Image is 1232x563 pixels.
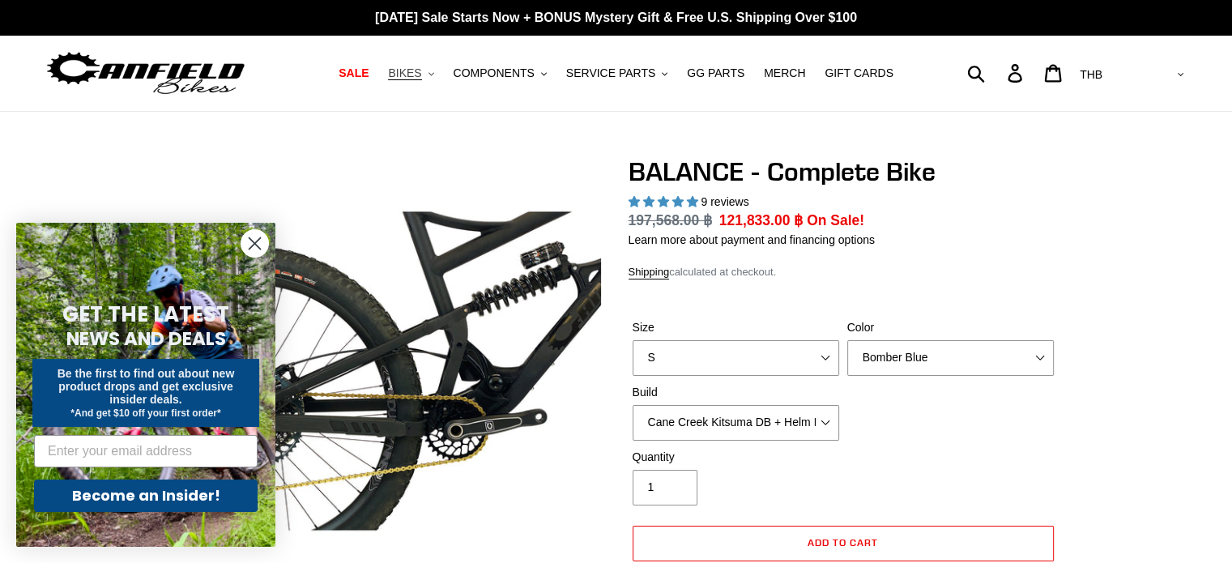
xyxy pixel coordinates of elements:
span: Add to cart [808,536,878,548]
a: Learn more about payment and financing options [629,233,875,246]
a: GIFT CARDS [816,62,902,84]
label: Build [633,384,839,401]
button: COMPONENTS [445,62,555,84]
span: NEWS AND DEALS [66,326,226,352]
span: SERVICE PARTS [566,66,655,80]
a: GG PARTS [679,62,752,84]
span: SALE [339,66,369,80]
span: GIFT CARDS [825,66,893,80]
div: calculated at checkout. [629,264,1058,280]
span: 9 reviews [701,195,748,208]
label: Quantity [633,449,839,466]
span: Be the first to find out about new product drops and get exclusive insider deals. [58,367,235,406]
s: 197,568.00 ฿ [629,212,712,228]
img: Canfield Bikes [45,48,247,99]
span: *And get $10 off your first order* [70,407,220,419]
span: COMPONENTS [454,66,535,80]
h1: BALANCE - Complete Bike [629,156,1058,187]
label: Color [847,319,1054,336]
span: On Sale! [807,210,864,231]
button: Become an Insider! [34,480,258,512]
span: MERCH [764,66,805,80]
button: Close dialog [241,229,269,258]
input: Enter your email address [34,435,258,467]
span: GET THE LATEST [62,300,229,329]
span: GG PARTS [687,66,744,80]
label: Size [633,319,839,336]
button: SERVICE PARTS [558,62,676,84]
a: Shipping [629,266,670,279]
input: Search [976,55,1017,91]
button: Add to cart [633,526,1054,561]
button: BIKES [380,62,441,84]
span: 121,833.00 ฿ [719,212,803,228]
a: MERCH [756,62,813,84]
a: SALE [330,62,377,84]
span: BIKES [388,66,421,80]
span: 5.00 stars [629,195,701,208]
